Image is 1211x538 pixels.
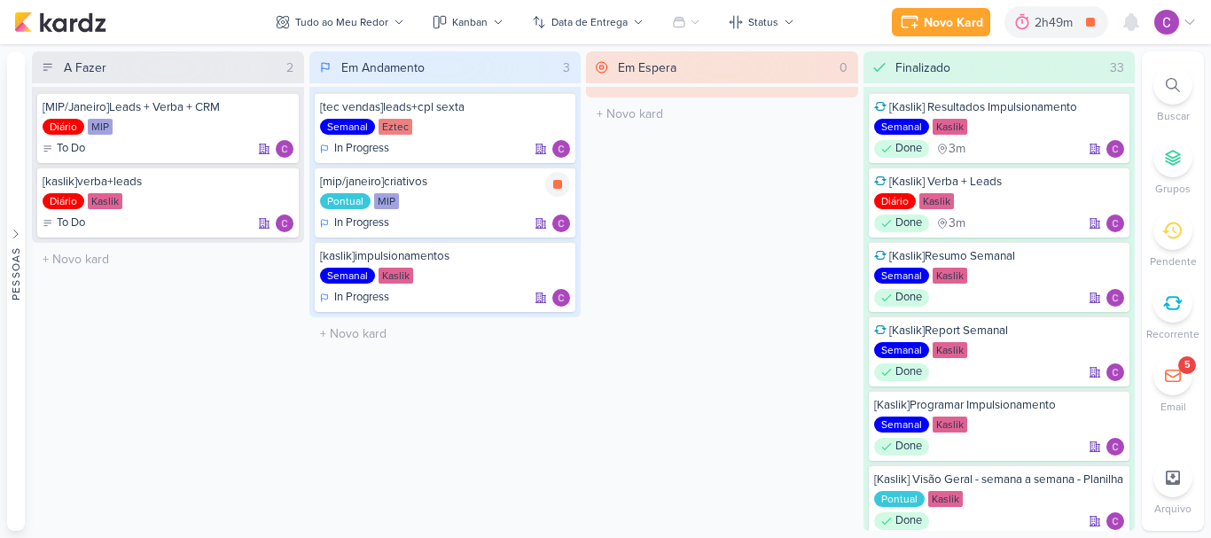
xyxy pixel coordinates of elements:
[874,268,929,284] div: Semanal
[618,58,676,77] div: Em Espera
[43,174,293,190] div: [kaslik]verba+leads
[1184,358,1191,372] div: 5
[1106,512,1124,530] div: Responsável: Carlos Lima
[552,289,570,307] div: Responsável: Carlos Lima
[895,438,922,456] p: Done
[1106,438,1124,456] div: Responsável: Carlos Lima
[320,214,389,232] div: In Progress
[874,289,929,307] div: Done
[276,140,293,158] div: Responsável: Carlos Lima
[320,99,571,115] div: [tec vendas]leads+cpl sexta
[1146,326,1199,342] p: Recorrente
[936,140,965,158] div: último check-in há 3 meses
[320,119,375,135] div: Semanal
[874,99,1125,115] div: [Kaslik] Resultados Impulsionamento
[1142,66,1204,124] li: Ctrl + F
[874,472,1125,487] div: [Kaslik] Visão Geral - semana a semana - Planilha
[895,58,950,77] div: Finalizado
[279,58,301,77] div: 2
[1155,181,1191,197] p: Grupos
[43,214,85,232] div: To Do
[1035,13,1078,32] div: 2h49m
[874,174,1125,190] div: [Kaslik] Verba + Leads
[892,8,990,36] button: Novo Kard
[1106,512,1124,530] img: Carlos Lima
[334,140,389,158] p: In Progress
[1154,501,1191,517] p: Arquivo
[1106,214,1124,232] div: Responsável: Carlos Lima
[313,321,578,347] input: + Novo kard
[1106,363,1124,381] div: Responsável: Carlos Lima
[1106,140,1124,158] img: Carlos Lima
[320,140,389,158] div: In Progress
[64,58,106,77] div: A Fazer
[552,140,570,158] div: Responsável: Carlos Lima
[14,12,106,33] img: kardz.app
[895,214,922,232] p: Done
[874,491,925,507] div: Pontual
[1154,10,1179,35] img: Carlos Lima
[552,214,570,232] div: Responsável: Carlos Lima
[374,193,399,209] div: MIP
[874,512,929,530] div: Done
[1160,399,1186,415] p: Email
[57,140,85,158] p: To Do
[933,119,967,135] div: Kaslik
[1157,108,1190,124] p: Buscar
[874,119,929,135] div: Semanal
[874,140,929,158] div: Done
[933,268,967,284] div: Kaslik
[556,58,577,77] div: 3
[43,193,84,209] div: Diário
[276,214,293,232] img: Carlos Lima
[895,289,922,307] p: Done
[43,140,85,158] div: To Do
[1106,214,1124,232] img: Carlos Lima
[43,99,293,115] div: [MIP/Janeiro]Leads + Verba + CRM
[379,268,413,284] div: Kaslik
[895,140,922,158] p: Done
[1106,140,1124,158] div: Responsável: Carlos Lima
[552,140,570,158] img: Carlos Lima
[88,119,113,135] div: MIP
[334,289,389,307] p: In Progress
[1106,289,1124,307] div: Responsável: Carlos Lima
[8,246,24,300] div: Pessoas
[1103,58,1131,77] div: 33
[590,101,855,127] input: + Novo kard
[832,58,855,77] div: 0
[320,174,571,190] div: [mip/janeiro]criativos
[1106,363,1124,381] img: Carlos Lima
[43,119,84,135] div: Diário
[88,193,122,209] div: Kaslik
[320,289,389,307] div: In Progress
[7,51,25,531] button: Pessoas
[874,363,929,381] div: Done
[379,119,412,135] div: Eztec
[276,140,293,158] img: Carlos Lima
[895,363,922,381] p: Done
[35,246,301,272] input: + Novo kard
[874,417,929,433] div: Semanal
[320,248,571,264] div: [kaslik]impulsionamentos
[924,13,983,32] div: Novo Kard
[933,417,967,433] div: Kaslik
[874,248,1125,264] div: [Kaslik]Resumo Semanal
[320,193,371,209] div: Pontual
[1106,289,1124,307] img: Carlos Lima
[57,214,85,232] p: To Do
[874,342,929,358] div: Semanal
[895,512,922,530] p: Done
[933,342,967,358] div: Kaslik
[552,214,570,232] img: Carlos Lima
[936,214,965,232] div: último check-in há 3 meses
[919,193,954,209] div: Kaslik
[1150,253,1197,269] p: Pendente
[552,289,570,307] img: Carlos Lima
[1106,438,1124,456] img: Carlos Lima
[874,397,1125,413] div: [Kaslik]Programar Impulsionamento
[276,214,293,232] div: Responsável: Carlos Lima
[949,143,965,155] span: 3m
[341,58,425,77] div: Em Andamento
[334,214,389,232] p: In Progress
